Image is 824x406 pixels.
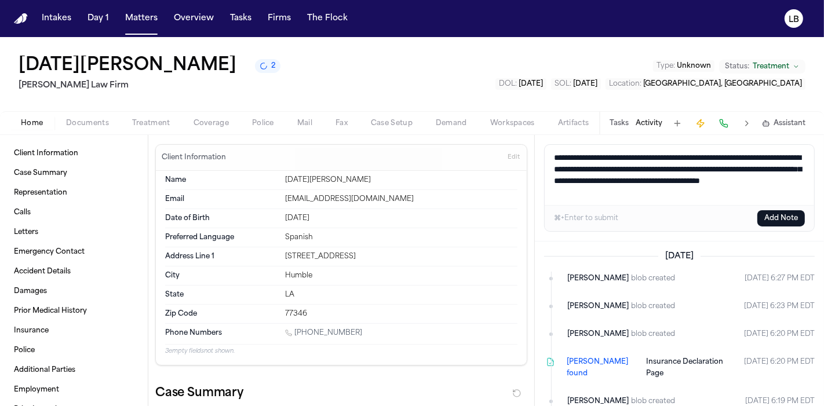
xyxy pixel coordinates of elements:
[508,153,520,162] span: Edit
[643,81,802,87] span: [GEOGRAPHIC_DATA], [GEOGRAPHIC_DATA]
[744,328,815,340] time: August 25, 2025 at 6:20 PM
[558,119,589,128] span: Artifacts
[753,62,789,71] span: Treatment
[606,78,805,90] button: Edit Location: Humble, TX
[669,115,686,131] button: Add Task
[9,144,138,163] a: Client Information
[631,328,675,340] span: blob created
[609,81,641,87] span: Location :
[19,79,280,93] h2: [PERSON_NAME] Law Firm
[567,356,644,379] span: [PERSON_NAME] found
[285,252,517,261] div: [STREET_ADDRESS]
[194,119,229,128] span: Coverage
[132,119,170,128] span: Treatment
[9,302,138,320] a: Prior Medical History
[165,309,278,319] dt: Zip Code
[677,63,711,70] span: Unknown
[646,359,723,377] span: Insurance Declaration Page
[490,119,535,128] span: Workspaces
[155,384,243,403] h2: Case Summary
[573,81,597,87] span: [DATE]
[725,62,749,71] span: Status:
[436,119,467,128] span: Demand
[285,290,517,299] div: LA
[121,8,162,29] button: Matters
[19,56,236,76] button: Edit matter name
[551,78,601,90] button: Edit SOL: 2027-08-11
[285,271,517,280] div: Humble
[336,119,348,128] span: Fax
[9,203,138,222] a: Calls
[646,356,735,379] a: Insurance Declaration Page
[297,119,312,128] span: Mail
[9,361,138,379] a: Additional Parties
[744,356,815,379] time: August 25, 2025 at 6:20 PM
[504,148,523,167] button: Edit
[83,8,114,29] a: Day 1
[14,13,28,24] a: Home
[285,195,517,204] div: [EMAIL_ADDRESS][DOMAIN_NAME]
[567,273,629,284] span: [PERSON_NAME]
[567,328,629,340] span: [PERSON_NAME]
[495,78,546,90] button: Edit DOL: 2025-08-11
[165,347,517,356] p: 3 empty fields not shown.
[631,301,675,312] span: blob created
[165,271,278,280] dt: City
[252,119,274,128] span: Police
[9,321,138,340] a: Insurance
[631,273,675,284] span: blob created
[165,290,278,299] dt: State
[37,8,76,29] a: Intakes
[9,164,138,182] a: Case Summary
[774,119,805,128] span: Assistant
[657,63,675,70] span: Type :
[636,119,662,128] button: Activity
[519,81,543,87] span: [DATE]
[762,119,805,128] button: Assistant
[9,282,138,301] a: Damages
[285,328,362,338] a: Call 1 (281) 878-9283
[610,119,629,128] button: Tasks
[271,61,276,71] span: 2
[285,175,517,185] div: [DATE][PERSON_NAME]
[745,273,815,284] time: August 25, 2025 at 6:27 PM
[9,381,138,399] a: Employment
[371,119,413,128] span: Case Setup
[255,59,280,73] button: 2 active tasks
[165,214,278,223] dt: Date of Birth
[263,8,296,29] button: Firms
[692,115,709,131] button: Create Immediate Task
[653,60,714,72] button: Edit Type: Unknown
[21,119,43,128] span: Home
[9,262,138,281] a: Accident Details
[285,214,517,223] div: [DATE]
[285,309,517,319] div: 77346
[9,223,138,242] a: Letters
[66,119,109,128] span: Documents
[14,13,28,24] img: Finch Logo
[567,301,629,312] span: [PERSON_NAME]
[9,184,138,202] a: Representation
[302,8,352,29] button: The Flock
[165,252,278,261] dt: Address Line 1
[169,8,218,29] button: Overview
[165,233,278,242] dt: Preferred Language
[165,175,278,185] dt: Name
[554,214,618,223] div: ⌘+Enter to submit
[719,60,805,74] button: Change status from Treatment
[165,195,278,204] dt: Email
[159,153,228,162] h3: Client Information
[225,8,256,29] button: Tasks
[285,233,517,242] div: Spanish
[165,328,222,338] span: Phone Numbers
[555,81,571,87] span: SOL :
[9,243,138,261] a: Emergency Contact
[19,56,236,76] h1: [DATE][PERSON_NAME]
[757,210,805,226] button: Add Note
[499,81,517,87] span: DOL :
